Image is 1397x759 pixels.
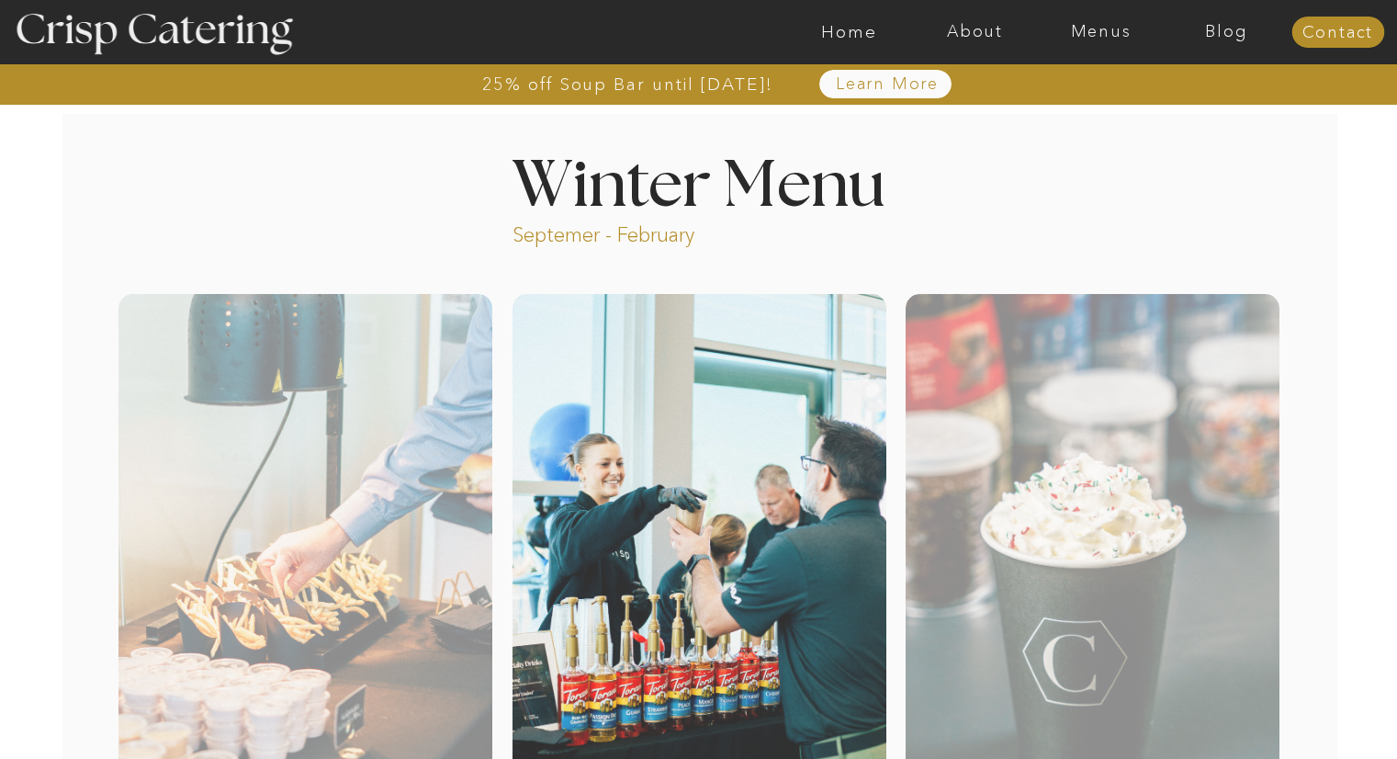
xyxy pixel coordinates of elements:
[1291,24,1384,42] a: Contact
[1164,23,1290,41] a: Blog
[912,23,1038,41] a: About
[786,23,912,41] a: Home
[794,75,982,94] a: Learn More
[513,221,765,243] p: Septemer - February
[444,154,954,209] h1: Winter Menu
[1038,23,1164,41] a: Menus
[416,75,839,94] a: 25% off Soup Bar until [DATE]!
